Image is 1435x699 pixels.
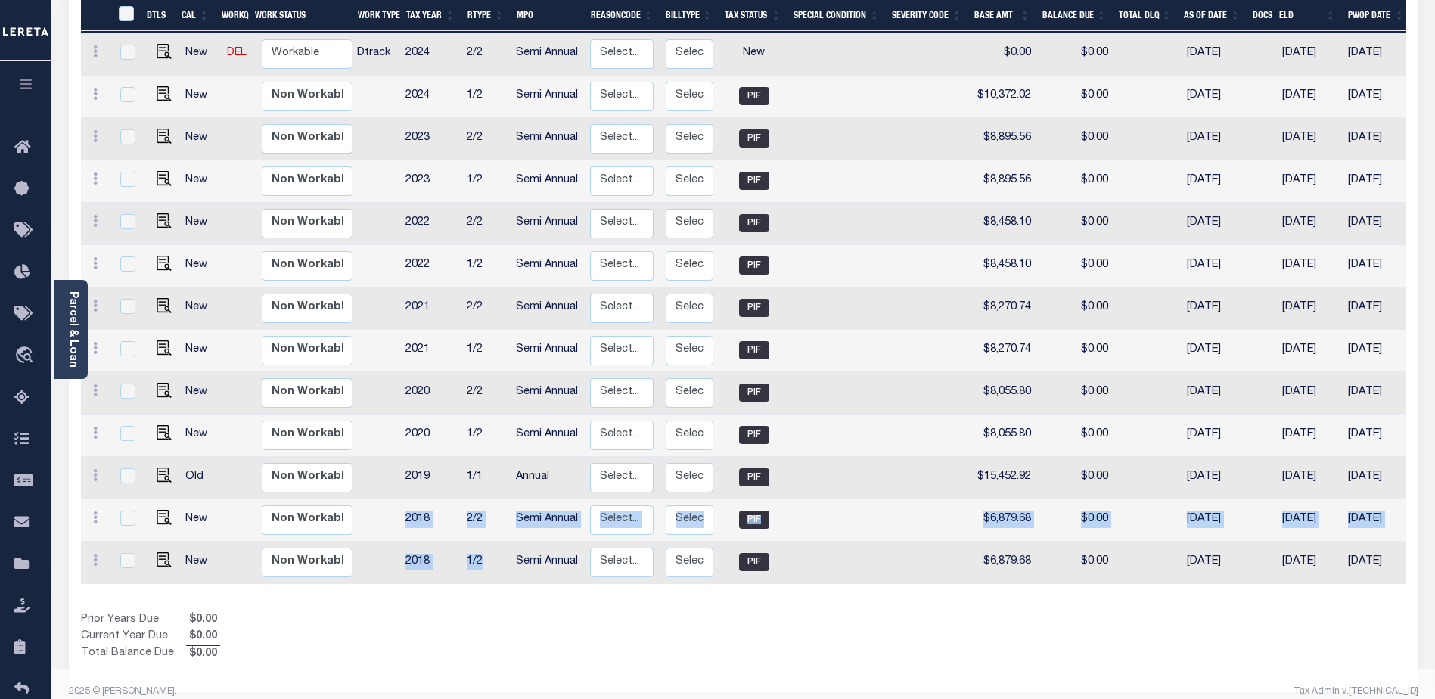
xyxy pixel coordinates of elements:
[179,542,221,584] td: New
[1276,372,1342,415] td: [DATE]
[1037,76,1114,118] td: $0.00
[179,203,221,245] td: New
[739,129,769,148] span: PIF
[179,76,221,118] td: New
[510,457,584,499] td: Annual
[739,426,769,444] span: PIF
[1037,330,1114,372] td: $0.00
[399,33,461,76] td: 2024
[969,160,1037,203] td: $8,895.56
[739,553,769,571] span: PIF
[461,160,510,203] td: 1/2
[1342,76,1411,118] td: [DATE]
[739,172,769,190] span: PIF
[179,118,221,160] td: New
[1181,160,1250,203] td: [DATE]
[179,33,221,76] td: New
[969,203,1037,245] td: $8,458.10
[510,287,584,330] td: Semi Annual
[461,76,510,118] td: 1/2
[1037,118,1114,160] td: $0.00
[1037,287,1114,330] td: $0.00
[1342,203,1411,245] td: [DATE]
[739,299,769,317] span: PIF
[67,291,78,368] a: Parcel & Loan
[1276,160,1342,203] td: [DATE]
[461,245,510,287] td: 1/2
[739,511,769,529] span: PIF
[1037,457,1114,499] td: $0.00
[1181,76,1250,118] td: [DATE]
[969,372,1037,415] td: $8,055.80
[1037,203,1114,245] td: $0.00
[969,542,1037,584] td: $6,879.68
[179,245,221,287] td: New
[1342,457,1411,499] td: [DATE]
[1181,542,1250,584] td: [DATE]
[1181,287,1250,330] td: [DATE]
[510,499,584,542] td: Semi Annual
[461,372,510,415] td: 2/2
[57,685,744,698] div: 2025 © [PERSON_NAME].
[227,48,247,58] a: DEL
[1181,372,1250,415] td: [DATE]
[461,330,510,372] td: 1/2
[510,118,584,160] td: Semi Annual
[1181,457,1250,499] td: [DATE]
[399,287,461,330] td: 2021
[179,287,221,330] td: New
[969,76,1037,118] td: $10,372.02
[1276,118,1342,160] td: [DATE]
[510,160,584,203] td: Semi Annual
[399,499,461,542] td: 2018
[969,499,1037,542] td: $6,879.68
[1342,118,1411,160] td: [DATE]
[1181,415,1250,457] td: [DATE]
[186,629,220,645] span: $0.00
[1276,330,1342,372] td: [DATE]
[1037,160,1114,203] td: $0.00
[461,287,510,330] td: 2/2
[186,612,220,629] span: $0.00
[461,542,510,584] td: 1/2
[179,160,221,203] td: New
[1037,372,1114,415] td: $0.00
[1276,203,1342,245] td: [DATE]
[179,457,221,499] td: Old
[1181,245,1250,287] td: [DATE]
[1342,372,1411,415] td: [DATE]
[1037,33,1114,76] td: $0.00
[81,612,186,629] td: Prior Years Due
[461,457,510,499] td: 1/1
[1181,203,1250,245] td: [DATE]
[1276,245,1342,287] td: [DATE]
[81,645,186,662] td: Total Balance Due
[461,499,510,542] td: 2/2
[1276,499,1342,542] td: [DATE]
[510,203,584,245] td: Semi Annual
[461,118,510,160] td: 2/2
[1181,330,1250,372] td: [DATE]
[510,542,584,584] td: Semi Annual
[1276,33,1342,76] td: [DATE]
[1342,499,1411,542] td: [DATE]
[179,499,221,542] td: New
[739,468,769,486] span: PIF
[1276,415,1342,457] td: [DATE]
[81,629,186,645] td: Current Year Due
[739,384,769,402] span: PIF
[739,341,769,359] span: PIF
[510,76,584,118] td: Semi Annual
[510,415,584,457] td: Semi Annual
[1342,542,1411,584] td: [DATE]
[969,287,1037,330] td: $8,270.74
[969,330,1037,372] td: $8,270.74
[1181,33,1250,76] td: [DATE]
[969,118,1037,160] td: $8,895.56
[14,346,39,366] i: travel_explore
[186,646,220,663] span: $0.00
[399,542,461,584] td: 2018
[1037,542,1114,584] td: $0.00
[399,160,461,203] td: 2023
[719,33,788,76] td: New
